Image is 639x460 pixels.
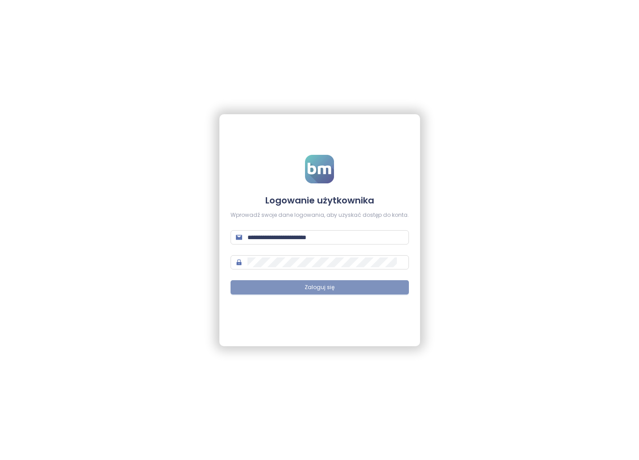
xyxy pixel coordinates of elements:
button: Zaloguj się [231,280,409,294]
span: mail [236,234,242,240]
img: logo [305,155,334,183]
span: lock [236,259,242,265]
h4: Logowanie użytkownika [231,194,409,207]
div: Wprowadź swoje dane logowania, aby uzyskać dostęp do konta. [231,211,409,220]
span: Zaloguj się [305,283,334,292]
